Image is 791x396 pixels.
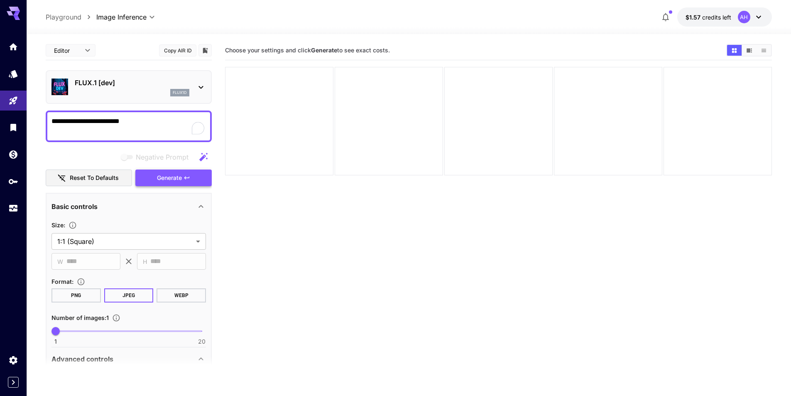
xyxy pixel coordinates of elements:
div: Advanced controls [51,349,206,369]
div: Settings [8,355,18,365]
button: Copy AIR ID [159,44,196,57]
button: Show media in grid view [727,45,742,56]
span: Generate [157,173,182,183]
p: Advanced controls [51,354,113,364]
button: $1.5722AH [677,7,772,27]
span: $1.57 [686,14,702,21]
span: Editor [54,46,80,55]
span: Choose your settings and click to see exact costs. [225,47,390,54]
span: credits left [702,14,731,21]
button: JPEG [104,288,154,303]
span: Number of images : 1 [51,314,109,321]
div: Library [8,122,18,133]
span: Format : [51,278,73,285]
p: FLUX.1 [dev] [75,78,189,88]
div: Usage [8,203,18,214]
span: 1:1 (Square) [57,236,193,246]
textarea: To enrich screen reader interactions, please activate Accessibility in Grammarly extension settings [51,116,206,136]
button: Reset to defaults [46,170,132,187]
div: FLUX.1 [dev]flux1d [51,74,206,100]
button: Generate [135,170,212,187]
div: Models [8,69,18,79]
div: Show media in grid viewShow media in video viewShow media in list view [726,44,772,57]
span: Image Inference [96,12,147,22]
nav: breadcrumb [46,12,96,22]
div: Wallet [8,149,18,160]
b: Generate [311,47,337,54]
button: WEBP [157,288,206,303]
p: flux1d [173,90,187,96]
a: Playground [46,12,81,22]
button: Specify how many images to generate in a single request. Each image generation will be charged se... [109,314,124,322]
div: API Keys [8,176,18,187]
div: Basic controls [51,197,206,216]
div: $1.5722 [686,13,731,22]
div: AH [738,11,750,23]
span: Negative Prompt [136,152,189,162]
button: Show media in list view [757,45,771,56]
button: Adjust the dimensions of the generated image by specifying its width and height in pixels, or sel... [65,221,80,229]
button: PNG [51,288,101,303]
button: Expand sidebar [8,377,19,388]
button: Add to library [201,45,209,55]
p: Basic controls [51,202,98,212]
button: Choose the file format for the output image. [73,278,88,286]
span: Size : [51,221,65,229]
span: H [143,257,147,266]
div: Home [8,42,18,52]
div: Playground [8,96,18,106]
button: Show media in video view [742,45,757,56]
span: 1 [54,337,57,346]
span: Negative prompts are not compatible with the selected model. [119,152,195,162]
span: W [57,257,63,266]
span: 20 [198,337,206,346]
